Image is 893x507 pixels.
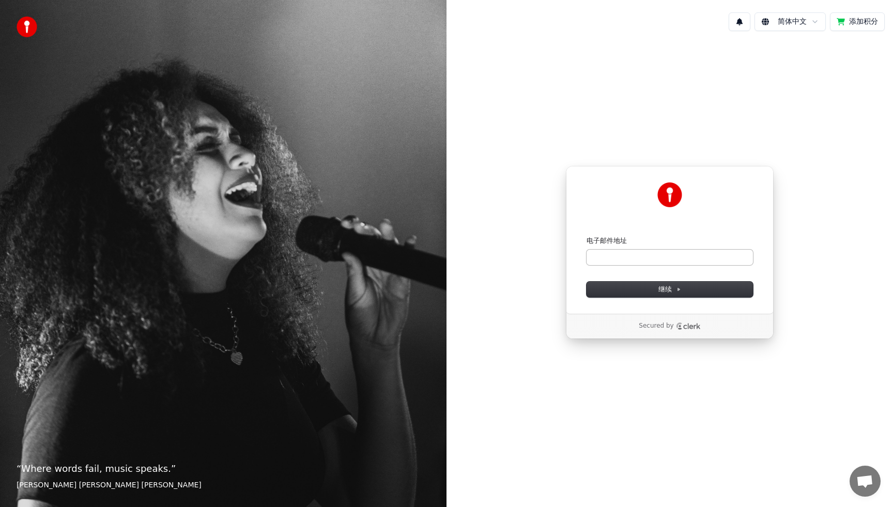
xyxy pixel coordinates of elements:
[676,322,701,330] a: Clerk logo
[587,282,753,297] button: 继续
[658,285,681,294] span: 继续
[587,236,627,245] label: 电子邮件地址
[17,462,430,476] p: “ Where words fail, music speaks. ”
[17,480,430,490] footer: [PERSON_NAME] [PERSON_NAME] [PERSON_NAME]
[17,17,37,37] img: youka
[639,322,673,330] p: Secured by
[830,12,885,31] button: 添加积分
[657,182,682,207] img: Youka
[850,466,881,497] div: 开放式聊天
